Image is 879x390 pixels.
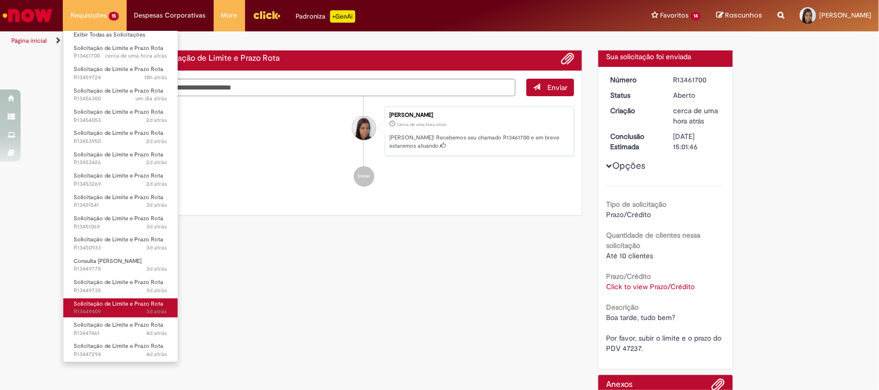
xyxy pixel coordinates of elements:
[606,272,651,281] b: Prazo/Crédito
[74,350,167,359] span: R13447294
[674,106,718,126] time: 29/08/2025 11:01:42
[561,52,574,65] button: Adicionar anexos
[147,329,167,337] span: 4d atrás
[105,52,167,60] time: 29/08/2025 11:01:44
[716,11,762,21] a: Rascunhos
[674,131,721,152] div: [DATE] 15:01:46
[74,87,163,95] span: Solicitação de Limite e Prazo Rota
[606,303,639,312] b: Descrição
[154,96,575,197] ul: Histórico de tíquete
[63,149,178,168] a: Aberto R13453426 : Solicitação de Limite e Prazo Rota
[606,251,653,260] span: Até 10 clientes
[74,215,163,222] span: Solicitação de Limite e Prazo Rota
[74,108,163,116] span: Solicitação de Limite e Prazo Rota
[602,90,666,100] dt: Status
[660,10,688,21] span: Favoritos
[221,10,237,21] span: More
[819,11,871,20] span: [PERSON_NAME]
[134,10,206,21] span: Despesas Corporativas
[136,95,167,102] span: um dia atrás
[606,200,666,209] b: Tipo de solicitação
[109,12,119,21] span: 15
[147,265,167,273] time: 26/08/2025 16:59:18
[253,7,281,23] img: click_logo_yellow_360x200.png
[147,350,167,358] span: 4d atrás
[526,79,574,96] button: Enviar
[674,106,718,126] span: cerca de uma hora atrás
[74,287,167,295] span: R13449735
[8,31,578,50] ul: Trilhas de página
[154,54,280,63] h2: Solicitação de Limite e Prazo Rota Histórico de tíquete
[147,265,167,273] span: 3d atrás
[63,31,178,362] ul: Requisições
[606,380,632,389] h2: Anexos
[147,244,167,252] span: 3d atrás
[63,192,178,211] a: Aberto R13451541 : Solicitação de Limite e Prazo Rota
[606,282,695,291] a: Click to view Prazo/Crédito
[147,201,167,209] time: 27/08/2025 10:37:32
[63,298,178,317] a: Aberto R13449409 : Solicitação de Limite e Prazo Rota
[691,12,701,21] span: 14
[145,74,167,81] span: 18h atrás
[74,116,167,125] span: R13454053
[147,223,167,231] time: 27/08/2025 09:33:09
[147,137,167,145] time: 27/08/2025 17:31:05
[154,79,516,97] textarea: Digite sua mensagem aqui...
[147,308,167,315] time: 26/08/2025 16:16:37
[725,10,762,20] span: Rascunhos
[74,151,163,158] span: Solicitação de Limite e Prazo Rota
[74,342,163,350] span: Solicitação de Limite e Prazo Rota
[63,29,178,41] a: Exibir Todas as Solicitações
[63,85,178,104] a: Aberto R13456300 : Solicitação de Limite e Prazo Rota
[63,128,178,147] a: Aberto R13453950 : Solicitação de Limite e Prazo Rota
[147,350,167,358] time: 26/08/2025 10:12:36
[606,52,691,61] span: Sua solicitação foi enviada
[63,64,178,83] a: Aberto R13459724 : Solicitação de Limite e Prazo Rota
[74,278,163,286] span: Solicitação de Limite e Prazo Rota
[352,116,376,140] div: Lyandra Rocha Costa
[74,329,167,338] span: R13447461
[397,121,446,128] time: 29/08/2025 11:01:42
[74,65,163,73] span: Solicitação de Limite e Prazo Rota
[674,75,721,85] div: R13461700
[397,121,446,128] span: cerca de uma hora atrás
[74,265,167,273] span: R13449775
[63,107,178,126] a: Aberto R13454053 : Solicitação de Limite e Prazo Rota
[602,131,666,152] dt: Conclusão Estimada
[74,193,163,201] span: Solicitação de Limite e Prazo Rota
[147,116,167,124] span: 2d atrás
[154,107,575,156] li: Lyandra Rocha Costa
[74,244,167,252] span: R13450933
[547,83,567,92] span: Enviar
[74,95,167,103] span: R13456300
[74,158,167,167] span: R13453426
[63,277,178,296] a: Aberto R13449735 : Solicitação de Limite e Prazo Rota
[147,137,167,145] span: 2d atrás
[74,137,167,146] span: R13453950
[74,180,167,188] span: R13453269
[74,223,167,231] span: R13451069
[74,172,163,180] span: Solicitação de Limite e Prazo Rota
[74,44,163,52] span: Solicitação de Limite e Prazo Rota
[606,210,651,219] span: Prazo/Crédito
[74,236,163,243] span: Solicitação de Limite e Prazo Rota
[606,313,723,353] span: Boa tarde, tudo bem? Por favor, subir o limite e o prazo do PDV 47237.
[147,223,167,231] span: 3d atrás
[63,341,178,360] a: Aberto R13447294 : Solicitação de Limite e Prazo Rota
[1,5,54,26] img: ServiceNow
[105,52,167,60] span: cerca de uma hora atrás
[63,320,178,339] a: Aberto R13447461 : Solicitação de Limite e Prazo Rota
[389,112,568,118] div: [PERSON_NAME]
[147,116,167,124] time: 27/08/2025 17:52:20
[63,256,178,275] a: Aberto R13449775 : Consulta Serasa
[74,74,167,82] span: R13459724
[74,308,167,316] span: R13449409
[389,134,568,150] p: [PERSON_NAME]! Recebemos seu chamado R13461700 e em breve estaremos atuando.
[147,158,167,166] span: 2d atrás
[674,90,721,100] div: Aberto
[145,74,167,81] time: 28/08/2025 17:51:37
[147,287,167,294] time: 26/08/2025 16:54:15
[147,158,167,166] time: 27/08/2025 16:07:22
[74,321,163,329] span: Solicitação de Limite e Prazo Rota
[606,231,700,250] b: Quantidade de clientes nessa solicitação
